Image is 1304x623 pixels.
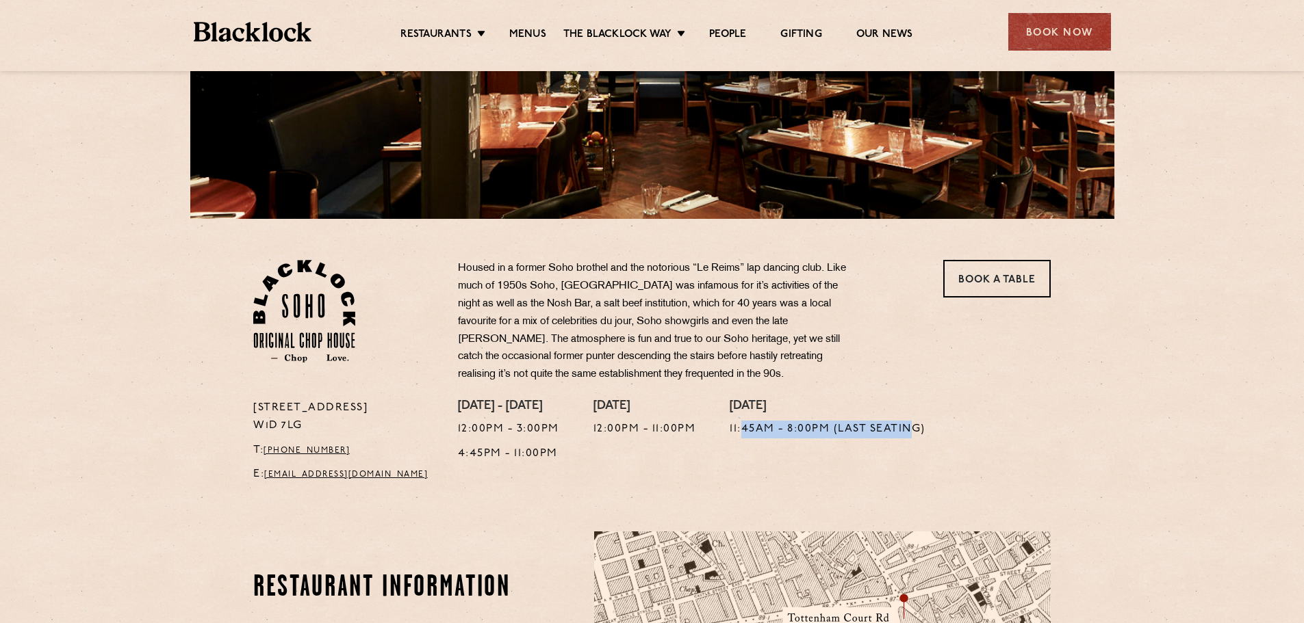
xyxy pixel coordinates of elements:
[264,470,428,479] a: [EMAIL_ADDRESS][DOMAIN_NAME]
[253,399,437,435] p: [STREET_ADDRESS] W1D 7LG
[593,421,696,438] p: 12:00pm - 11:00pm
[458,260,862,384] p: Housed in a former Soho brothel and the notorious “Le Reims” lap dancing club. Like much of 1950s...
[253,466,437,483] p: E:
[400,28,472,43] a: Restaurants
[709,28,746,43] a: People
[458,421,559,438] p: 12:00pm - 3:00pm
[943,260,1051,297] a: Book a Table
[253,260,355,362] img: Soho-stamp-default.svg
[264,447,350,455] a: [PHONE_NUMBER]
[1008,13,1111,51] div: Book Now
[856,28,913,43] a: Our News
[194,22,312,42] img: BL_Textured_Logo-footer-cropped.svg
[253,571,515,605] h2: Restaurant information
[780,28,821,43] a: Gifting
[563,28,672,43] a: The Blacklock Way
[458,399,559,414] h4: [DATE] - [DATE]
[509,28,546,43] a: Menus
[593,399,696,414] h4: [DATE]
[253,442,437,460] p: T:
[730,399,925,414] h4: [DATE]
[730,421,925,438] p: 11:45am - 8:00pm (Last seating)
[458,445,559,463] p: 4:45pm - 11:00pm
